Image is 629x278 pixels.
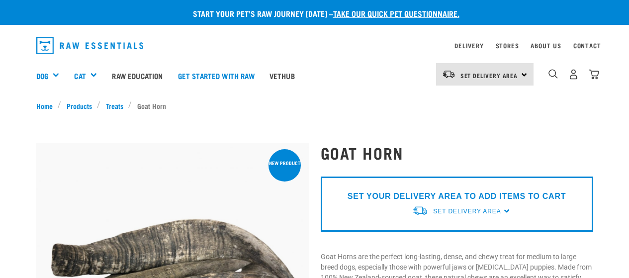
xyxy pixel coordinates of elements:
[36,70,48,82] a: Dog
[36,100,58,111] a: Home
[454,44,483,47] a: Delivery
[460,74,518,77] span: Set Delivery Area
[28,33,601,58] nav: dropdown navigation
[568,69,579,80] img: user.png
[573,44,601,47] a: Contact
[496,44,519,47] a: Stores
[74,70,86,82] a: Cat
[333,11,459,15] a: take our quick pet questionnaire.
[412,205,428,216] img: van-moving.png
[171,56,262,95] a: Get started with Raw
[548,69,558,79] img: home-icon-1@2x.png
[61,100,97,111] a: Products
[531,44,561,47] a: About Us
[100,100,128,111] a: Treats
[36,37,144,54] img: Raw Essentials Logo
[36,100,593,111] nav: breadcrumbs
[321,144,593,162] h1: Goat Horn
[262,56,302,95] a: Vethub
[348,190,566,202] p: SET YOUR DELIVERY AREA TO ADD ITEMS TO CART
[589,69,599,80] img: home-icon@2x.png
[433,208,501,215] span: Set Delivery Area
[104,56,170,95] a: Raw Education
[442,70,455,79] img: van-moving.png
